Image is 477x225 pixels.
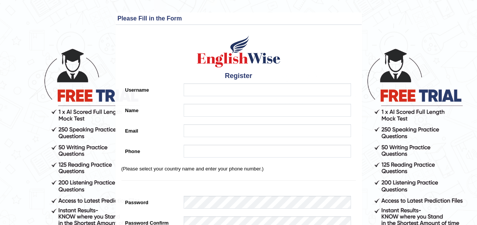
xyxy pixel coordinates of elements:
[195,34,282,69] img: Logo of English Wise create a new account for intelligent practice with AI
[121,165,356,172] p: (Please select your country name and enter your phone number.)
[121,72,356,80] h4: Register
[121,124,180,134] label: Email
[121,196,180,206] label: Password
[118,15,360,22] h3: Please Fill in the Form
[121,145,180,155] label: Phone
[121,83,180,94] label: Username
[121,104,180,114] label: Name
